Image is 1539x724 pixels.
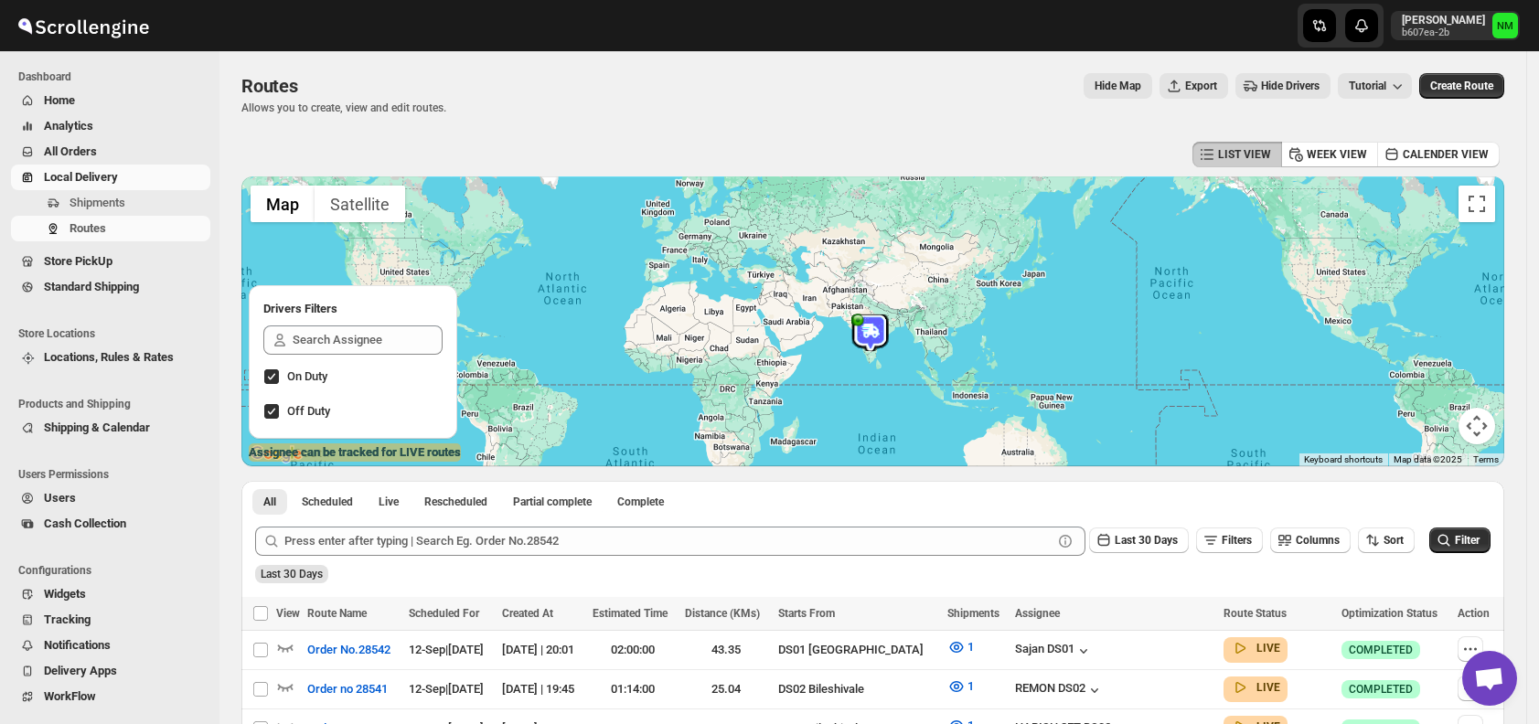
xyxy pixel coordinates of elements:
button: Analytics [11,113,210,139]
span: 1 [967,640,974,654]
button: Order No.28542 [296,635,401,665]
span: Products and Shipping [18,397,210,411]
span: Columns [1296,534,1340,547]
span: Shipments [947,607,999,620]
button: Cash Collection [11,511,210,537]
button: Notifications [11,633,210,658]
button: Widgets [11,581,210,607]
span: Locations, Rules & Rates [44,350,174,364]
span: 12-Sep | [DATE] [409,682,484,696]
div: Open chat [1462,651,1517,706]
span: Hide Drivers [1261,79,1320,93]
span: Delivery Apps [44,664,117,677]
span: Complete [617,495,664,509]
button: User menu [1391,11,1520,40]
span: Partial complete [513,495,592,509]
span: Tracking [44,612,91,626]
span: Scheduled For [409,607,479,620]
span: Estimated Time [593,607,668,620]
span: All Orders [44,144,97,158]
a: Terms (opens in new tab) [1473,454,1499,464]
button: Show street map [251,186,315,222]
h2: Drivers Filters [263,300,443,318]
button: Shipments [11,190,210,216]
span: Live [379,495,399,509]
button: WorkFlow [11,684,210,709]
button: LIST VIEW [1192,142,1282,167]
button: Create Route [1419,73,1504,99]
span: Store Locations [18,326,210,341]
button: Home [11,88,210,113]
div: 01:14:00 [593,680,675,698]
span: Assignee [1015,607,1060,620]
span: WorkFlow [44,689,96,703]
button: Toggle fullscreen view [1459,186,1495,222]
div: [DATE] | 19:45 [502,680,581,698]
button: Map action label [1084,73,1152,99]
img: Google [246,442,306,466]
span: Off Duty [287,404,330,418]
input: Search Assignee [293,325,443,355]
input: Press enter after typing | Search Eg. Order No.28542 [284,527,1053,556]
b: LIVE [1256,642,1280,655]
span: On Duty [287,369,327,383]
span: Store PickUp [44,254,112,268]
button: Hide Drivers [1235,73,1331,99]
span: Routes [69,221,106,235]
button: Last 30 Days [1089,527,1189,553]
button: Keyboard shortcuts [1304,453,1383,466]
b: LIVE [1256,681,1280,694]
button: Show satellite imagery [315,186,405,222]
span: Route Status [1224,607,1287,620]
span: Create Route [1430,79,1493,93]
button: WEEK VIEW [1281,142,1378,167]
div: [DATE] | 20:01 [502,641,581,659]
label: Assignee can be tracked for LIVE routes [249,443,461,462]
button: Order no 28541 [296,675,399,704]
button: All Orders [11,139,210,165]
button: Locations, Rules & Rates [11,345,210,370]
span: Order No.28542 [307,641,390,659]
span: WEEK VIEW [1307,147,1367,162]
button: Routes [11,216,210,241]
span: CALENDER VIEW [1403,147,1489,162]
span: Standard Shipping [44,280,139,293]
span: 1 [967,679,974,693]
button: Sajan DS01 [1015,642,1093,660]
span: Created At [502,607,553,620]
span: Order no 28541 [307,680,388,698]
div: 02:00:00 [593,641,675,659]
button: Filters [1196,527,1263,553]
button: Shipping & Calendar [11,415,210,441]
button: 1 [936,633,985,662]
span: Narjit Magar [1492,13,1518,38]
button: Tutorial [1338,73,1412,99]
button: Map camera controls [1459,408,1495,444]
button: LIVE [1231,639,1280,657]
button: Tracking [11,607,210,633]
span: Filter [1455,534,1480,547]
button: REMON DS02 [1015,681,1104,699]
span: Notifications [44,638,111,652]
span: Analytics [44,119,93,133]
span: Widgets [44,587,86,601]
span: Action [1458,607,1490,620]
span: Tutorial [1349,80,1386,93]
img: ScrollEngine [15,3,152,48]
span: Rescheduled [424,495,487,509]
span: Home [44,93,75,107]
span: Configurations [18,563,210,578]
span: Cash Collection [44,516,126,530]
button: CALENDER VIEW [1377,142,1500,167]
span: COMPLETED [1349,643,1413,657]
span: Dashboard [18,69,210,84]
span: Sort [1384,534,1404,547]
span: All [263,495,276,509]
span: Distance (KMs) [685,607,760,620]
span: Scheduled [302,495,353,509]
button: Sort [1358,527,1415,553]
text: NM [1497,20,1513,32]
p: b607ea-2b [1402,27,1485,38]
